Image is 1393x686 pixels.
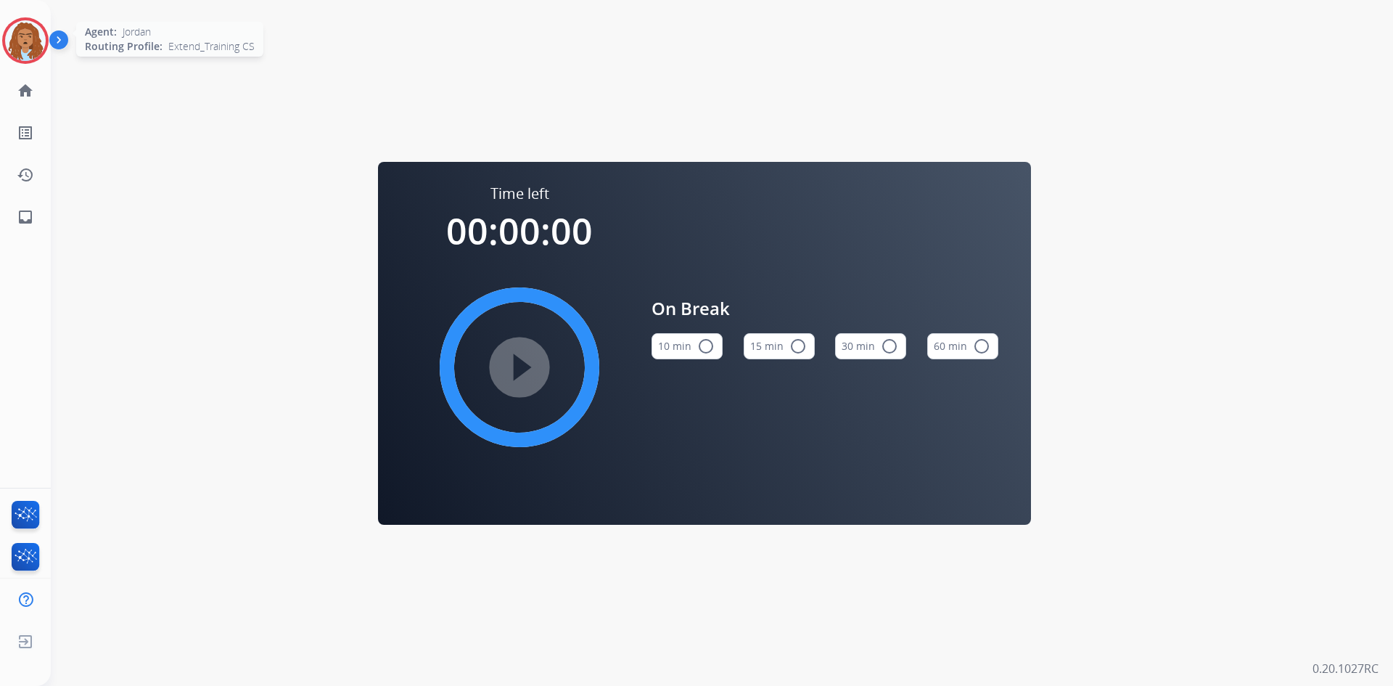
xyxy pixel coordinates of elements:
mat-icon: radio_button_unchecked [789,338,807,355]
button: 10 min [652,333,723,359]
span: Routing Profile: [85,39,163,54]
mat-icon: history [17,166,34,184]
img: avatar [5,20,46,61]
mat-icon: home [17,82,34,99]
mat-icon: radio_button_unchecked [697,338,715,355]
mat-icon: inbox [17,208,34,226]
button: 60 min [927,333,998,359]
mat-icon: radio_button_unchecked [881,338,898,355]
button: 30 min [835,333,906,359]
button: 15 min [744,333,815,359]
span: Extend_Training CS [168,39,255,54]
span: Agent: [85,25,117,39]
span: On Break [652,295,998,322]
span: 00:00:00 [446,206,593,256]
span: Jordan [123,25,151,39]
p: 0.20.1027RC [1312,660,1378,677]
mat-icon: list_alt [17,124,34,142]
mat-icon: radio_button_unchecked [973,338,990,355]
span: Time left [490,184,549,204]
